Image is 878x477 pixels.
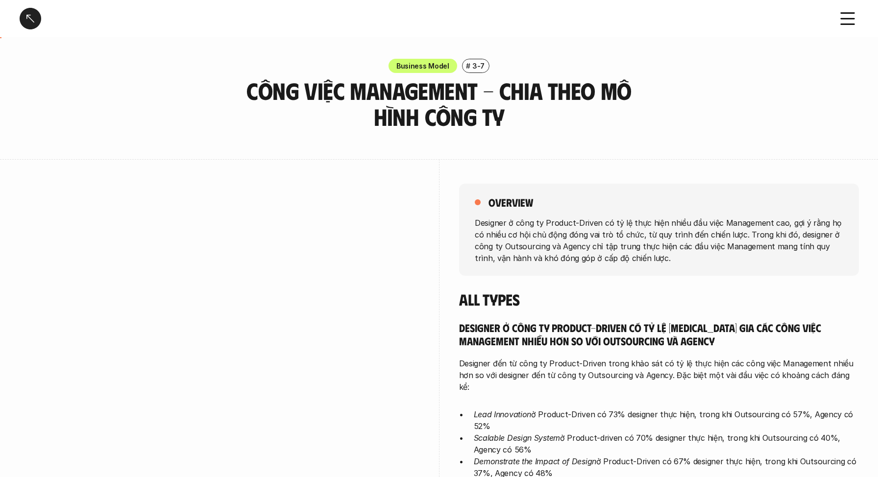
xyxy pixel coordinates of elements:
[475,216,843,263] p: Designer ở công ty Product-Driven có tỷ lệ thực hiện nhiều đầu việc Management cao, gợi ý rằng họ...
[231,78,647,130] h3: Công việc Management - Chia theo mô hình công ty
[474,408,859,432] p: ở Product-Driven có 73% designer thực hiện, trong khi Outsourcing có 57%, Agency có 52%
[474,433,560,443] em: Scalable Design System
[474,456,596,466] em: Demonstrate the Impact of Design
[474,409,532,419] em: Lead Innovation
[459,290,859,309] h4: All Types
[466,62,470,70] h6: #
[474,432,859,455] p: ở Product-driven có 70% designer thực hiện, trong khi Outsourcing có 40%, Agency có 56%
[459,321,859,348] h5: Designer ở công ty Product-driven có tỷ lệ [MEDICAL_DATA] gia các công việc Management nhiều hơn ...
[472,61,485,71] p: 3-7
[396,61,449,71] p: Business Model
[488,195,533,209] h5: overview
[459,358,859,393] p: Designer đến từ công ty Product-Driven trong khảo sát có tỷ lệ thực hiện các công việc Management...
